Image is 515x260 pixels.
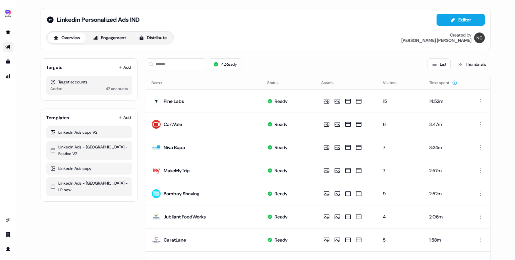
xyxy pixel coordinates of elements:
[275,98,288,105] div: Ready
[3,229,13,240] a: Go to team
[437,17,485,24] a: Editor
[50,180,128,193] div: LinkedIn Ads - [GEOGRAPHIC_DATA] - LP new
[383,237,418,243] div: 5
[267,77,287,89] button: Status
[57,16,139,24] span: Linkedin Personalized Ads IND
[474,32,485,43] img: Nikunj
[50,85,62,92] div: Added
[383,167,418,174] div: 7
[383,144,418,151] div: 7
[164,98,184,105] div: Pine Labs
[401,38,471,43] div: [PERSON_NAME] [PERSON_NAME]
[453,58,491,70] button: Thumbnails
[429,77,457,89] button: Time spent
[3,214,13,225] a: Go to integrations
[383,121,418,128] div: 6
[164,237,186,243] div: CaratLane
[3,56,13,67] a: Go to templates
[164,213,206,220] div: Jubilant FoodWorks
[429,98,463,105] div: 14:52m
[50,79,128,85] div: Target accounts
[152,77,170,89] button: Name
[133,32,172,43] button: Distribute
[117,113,132,122] button: Add
[383,190,418,197] div: 9
[429,144,463,151] div: 3:24m
[46,64,62,71] div: Targets
[429,213,463,220] div: 2:06m
[383,213,418,220] div: 4
[209,58,241,70] button: 42Ready
[3,42,13,52] a: Go to outbound experience
[50,144,128,157] div: LinkedIn Ads - [GEOGRAPHIC_DATA] - Festive V2
[275,213,288,220] div: Ready
[429,237,463,243] div: 1:58m
[383,98,418,105] div: 15
[383,77,405,89] button: Visitors
[3,71,13,82] a: Go to attribution
[429,167,463,174] div: 2:57m
[164,190,199,197] div: Bombay Shaving
[3,244,13,255] a: Go to profile
[46,114,69,121] div: Templates
[87,32,132,43] button: Engagement
[275,237,288,243] div: Ready
[450,32,471,38] div: Created by
[429,190,463,197] div: 2:52m
[50,165,128,172] div: LinkedIn Ads copy
[275,167,288,174] div: Ready
[3,27,13,38] a: Go to prospects
[164,144,185,151] div: Niva Bupa
[106,85,128,92] div: 42 accounts
[50,129,128,136] div: LinkedIn Ads copy V2
[48,32,86,43] button: Overview
[164,121,182,128] div: CarWale
[316,76,378,89] th: Assets
[117,63,132,72] button: Add
[275,144,288,151] div: Ready
[275,121,288,128] div: Ready
[164,167,190,174] div: MakeMyTrip
[275,190,288,197] div: Ready
[429,121,463,128] div: 3:47m
[437,14,485,26] button: Editor
[427,58,451,70] button: List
